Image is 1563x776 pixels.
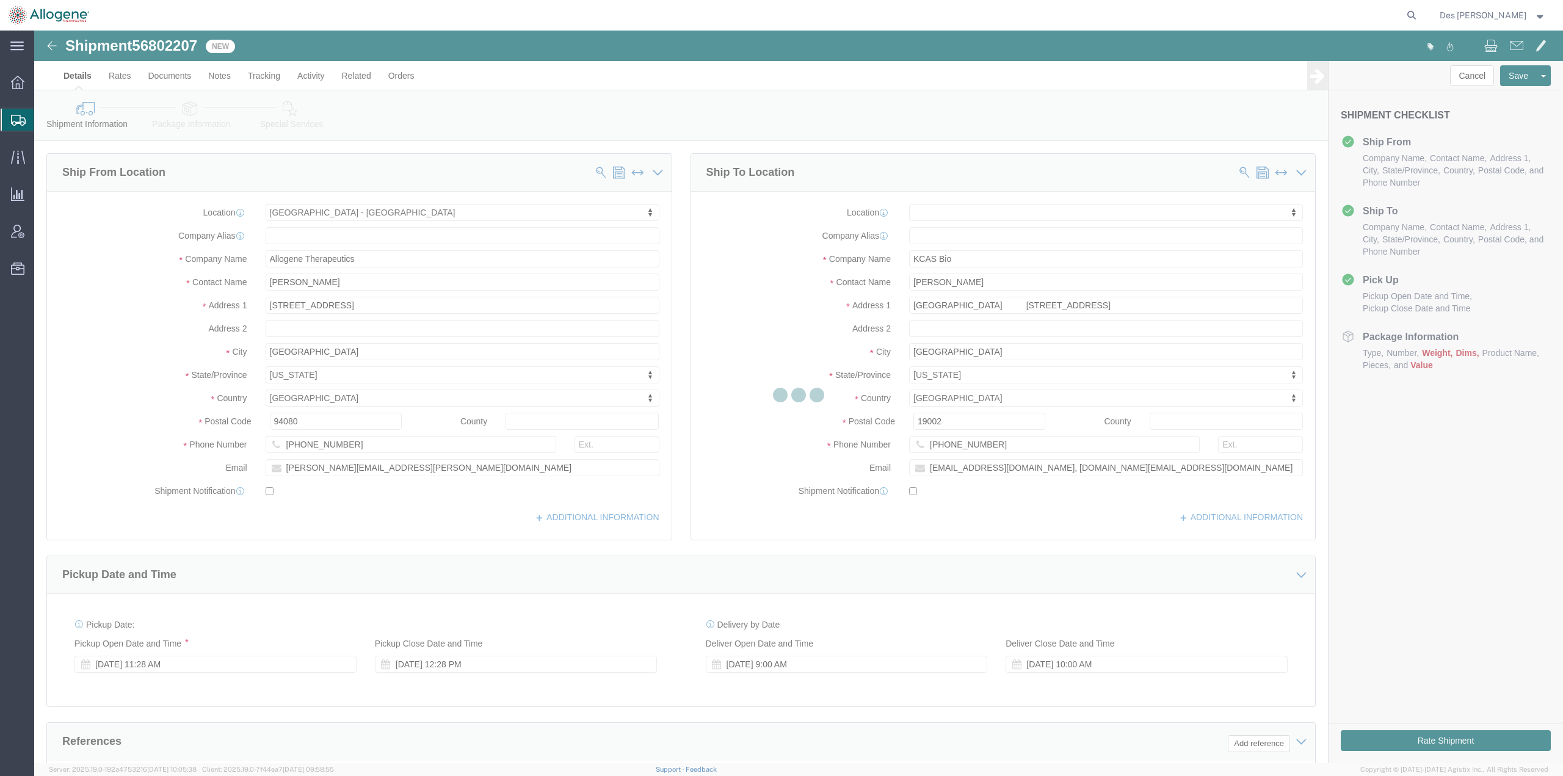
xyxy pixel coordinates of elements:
button: Des [PERSON_NAME] [1439,8,1547,23]
span: Des Charlery [1440,9,1526,22]
span: Copyright © [DATE]-[DATE] Agistix Inc., All Rights Reserved [1360,764,1548,775]
a: Support [656,766,686,773]
span: Client: 2025.19.0-7f44ea7 [202,766,334,773]
span: Server: 2025.19.0-192a4753216 [49,766,197,773]
a: Feedback [686,766,717,773]
img: logo [9,6,89,24]
span: [DATE] 10:05:38 [147,766,197,773]
span: [DATE] 09:58:55 [283,766,334,773]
